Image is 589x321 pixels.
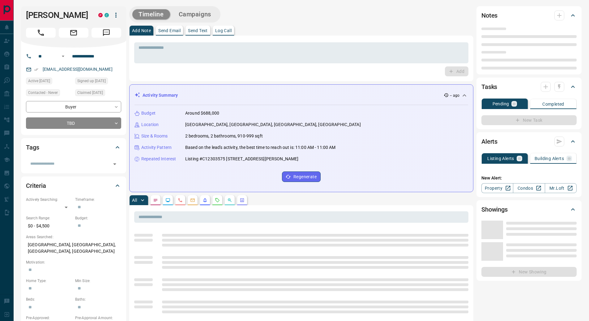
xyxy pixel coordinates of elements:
div: Criteria [26,178,121,193]
p: [GEOGRAPHIC_DATA], [GEOGRAPHIC_DATA], [GEOGRAPHIC_DATA], [GEOGRAPHIC_DATA] [185,121,361,128]
p: Motivation: [26,260,121,265]
div: Notes [481,8,577,23]
p: -- ago [450,93,459,98]
div: Activity Summary-- ago [134,90,468,101]
p: Search Range: [26,215,72,221]
svg: Agent Actions [240,198,245,203]
p: Add Note [132,28,151,33]
a: Mr.Loft [545,183,577,193]
div: TBD [26,117,121,129]
p: Actively Searching: [26,197,72,202]
div: Sun Jul 27 2025 [26,78,72,86]
p: $0 - $4,500 [26,221,72,231]
p: Building Alerts [535,156,564,161]
p: Budget: [75,215,121,221]
h2: Tasks [481,82,497,92]
p: Activity Summary [143,92,178,99]
p: Activity Pattern [141,144,172,151]
p: Areas Searched: [26,234,121,240]
button: Open [110,160,119,168]
button: Regenerate [282,171,321,182]
span: Contacted - Never [28,90,58,96]
span: Claimed [DATE] [77,90,103,96]
button: Timeline [132,9,170,19]
div: Buyer [26,101,121,112]
a: [EMAIL_ADDRESS][DOMAIN_NAME] [43,67,113,72]
span: Active [DATE] [28,78,50,84]
svg: Email Verified [34,67,38,72]
p: Completed [542,102,564,106]
h2: Criteria [26,181,46,191]
svg: Notes [153,198,158,203]
p: Home Type: [26,278,72,284]
p: Repeated Interest [141,156,176,162]
p: Log Call [215,28,232,33]
button: Campaigns [173,9,217,19]
p: Timeframe: [75,197,121,202]
p: Pre-Approval Amount: [75,315,121,321]
a: Condos [513,183,545,193]
p: Based on the lead's activity, the best time to reach out is: 11:00 AM - 11:00 AM [185,144,336,151]
div: Fri Mar 18 2022 [75,78,121,86]
p: Pre-Approved: [26,315,72,321]
p: Around $688,000 [185,110,219,116]
span: Call [26,28,56,38]
p: New Alert: [481,175,577,181]
div: Alerts [481,134,577,149]
svg: Requests [215,198,220,203]
p: Baths: [75,297,121,302]
div: Tags [26,140,121,155]
svg: Calls [178,198,183,203]
p: 2 bedrooms, 2 bathrooms, 910-999 sqft [185,133,263,139]
h2: Tags [26,142,39,152]
svg: Opportunities [227,198,232,203]
p: Send Email [158,28,181,33]
svg: Listing Alerts [203,198,207,203]
span: Message [92,28,121,38]
a: Property [481,183,513,193]
p: Listing Alerts [487,156,514,161]
div: Tasks [481,79,577,94]
p: [GEOGRAPHIC_DATA], [GEOGRAPHIC_DATA], [GEOGRAPHIC_DATA], [GEOGRAPHIC_DATA] [26,240,121,256]
span: Signed up [DATE] [77,78,106,84]
p: Size & Rooms [141,133,168,139]
p: Send Text [188,28,208,33]
svg: Emails [190,198,195,203]
h2: Notes [481,11,497,20]
svg: Lead Browsing Activity [165,198,170,203]
button: Open [59,53,67,60]
p: Location [141,121,159,128]
h1: [PERSON_NAME] [26,10,89,20]
div: Showings [481,202,577,217]
h2: Showings [481,205,508,214]
p: Budget [141,110,156,116]
p: Pending [493,102,509,106]
h2: Alerts [481,137,497,146]
div: property.ca [98,13,103,17]
p: All [132,198,137,202]
div: Fri Mar 18 2022 [75,89,121,98]
p: Listing #C12303575 [STREET_ADDRESS][PERSON_NAME] [185,156,298,162]
p: Beds: [26,297,72,302]
div: condos.ca [105,13,109,17]
p: Min Size: [75,278,121,284]
span: Email [59,28,88,38]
